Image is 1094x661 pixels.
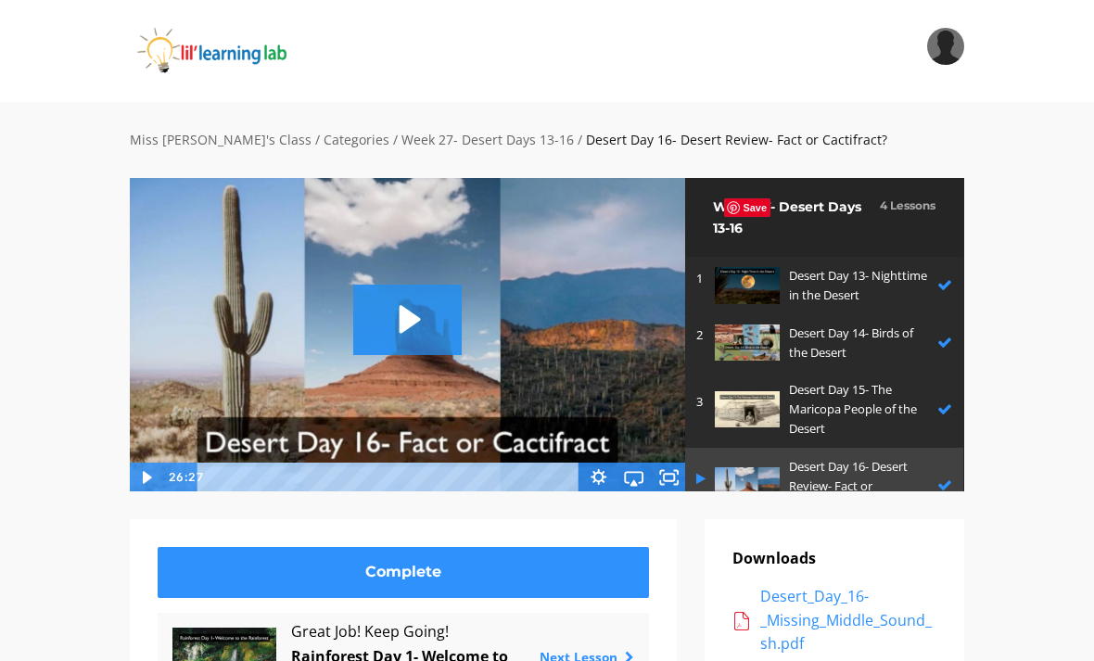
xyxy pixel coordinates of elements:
a: 1 Desert Day 13- Nighttime in the Desert [685,257,963,314]
p: 1 [696,269,706,288]
div: Desert Day 16- Desert Review- Fact or Cactifract? [586,130,887,150]
div: / [315,130,320,150]
button: Show settings menu [580,463,616,492]
button: Play Video: sites/2147505858/video/A67Vfi22SjaYp9rEmRoZ_Desert_Day_16-_Fact_or_Cactifract.mp4 [353,285,462,354]
div: / [393,130,398,150]
button: Airplay [616,463,651,492]
p: 2 [696,325,706,345]
div: Desert_Day_16-_Missing_Middle_Sound_sh.pdf [760,585,936,656]
span: Great Job! Keep Going! [291,619,515,644]
img: 7d0b3d1d4d883f76e30714d3632abb93 [927,28,964,65]
a: Desert_Day_16-_Missing_Middle_Sound_sh.pdf [732,585,936,656]
div: Playbar [210,463,572,492]
h3: 4 Lessons [880,197,935,214]
h2: Week 27- Desert Days 13-16 [713,197,871,238]
a: Miss [PERSON_NAME]'s Class [130,131,312,148]
div: / [578,130,582,150]
p: Desert Day 16- Desert Review- Fact or Cactifract? [789,457,928,515]
p: 3 [696,392,706,412]
p: Desert Day 13- Nighttime in the Desert [789,266,928,305]
button: Fullscreen [651,463,686,492]
p: Downloads [732,547,936,571]
span: Save [724,198,770,217]
a: Categories [324,131,389,148]
img: lAFyfSQGSzldCrjy3Cs3_04D1ACC5-97E1-463A-8BFA-ECB7357343EE.jpeg [715,267,780,303]
img: acrobat.png [732,612,751,630]
a: Week 27- Desert Days 13-16 [401,131,574,148]
img: XNhasL8mRGKAXNvPW6Zj_66002F96-7DE5-40C4-BFFC-29DCAA8DF876.jpeg [715,324,780,361]
img: iJObvVIsTmeLBah9dr2P_logo_360x80.png [130,28,341,74]
p: Desert Day 14- Birds of the Desert [789,324,928,362]
a: 2 Desert Day 14- Birds of the Desert [685,314,963,372]
a: Desert Day 16- Desert Review- Fact or Cactifract? [685,448,963,524]
a: Complete [158,547,649,598]
img: 6z4XYK6ZTN6u9oXVVPjQ_C680F10D-C11D-4283-BED6-ED11463E2E6C.jpeg [715,467,780,503]
img: WpjtTCfWSfCcrMc1x6ed_3E47E2E1-4F1F-4D07-A0FB-FF5CD6E05688.jpeg [715,391,780,427]
a: 3 Desert Day 15- The Maricopa People of the Desert [685,371,963,447]
button: Play Video [129,463,164,492]
p: Desert Day 15- The Maricopa People of the Desert [789,380,928,438]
